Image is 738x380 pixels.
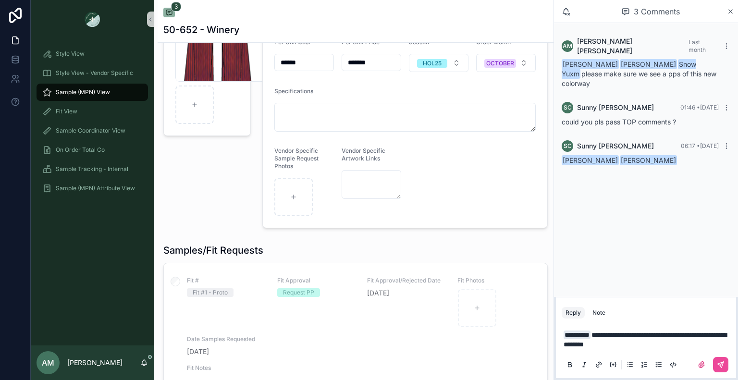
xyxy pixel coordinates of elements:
span: Fit Approval [277,277,356,284]
a: Sample (MPN) Attribute View [37,180,148,197]
span: Fit Photos [457,277,536,284]
a: Sample (MPN) View [37,84,148,101]
span: Fit View [56,108,77,115]
span: 3 [171,2,181,12]
span: Sunny [PERSON_NAME] [577,103,654,112]
span: Sample Tracking - Internal [56,165,128,173]
span: SC [564,104,572,111]
a: Style View - Vendor Specific [37,64,148,82]
h1: 50-652 - Winery [163,23,240,37]
button: 3 [163,8,175,19]
span: Last month [689,38,706,53]
button: Select Button [476,54,536,72]
span: Sunny [PERSON_NAME] [577,141,654,151]
span: [PERSON_NAME] [562,155,619,165]
span: Fit Approval/Rejected Date [367,277,446,284]
span: [DATE] [367,288,446,298]
h1: Samples/Fit Requests [163,244,263,257]
span: 3 Comments [634,6,680,17]
button: Note [589,307,609,319]
p: [PERSON_NAME] [67,358,123,368]
a: Sample Tracking - Internal [37,160,148,178]
span: Style View [56,50,85,58]
span: AM [42,357,54,368]
span: Sample (MPN) Attribute View [56,184,135,192]
span: Sample (MPN) View [56,88,110,96]
span: [PERSON_NAME] [562,59,619,69]
span: On Order Total Co [56,146,105,154]
span: Style View - Vendor Specific [56,69,133,77]
div: HOL25 [423,59,442,68]
span: Fit Notes [187,364,536,372]
span: [DATE] [187,347,266,356]
span: [PERSON_NAME] [PERSON_NAME] [577,37,689,56]
span: Vendor Specific Artwork Links [342,147,385,162]
a: On Order Total Co [37,141,148,159]
a: Fit View [37,103,148,120]
div: Fit #1 - Proto [193,288,228,297]
span: [PERSON_NAME] [620,59,677,69]
span: Vendor Specific Sample Request Photos [274,147,319,170]
div: scrollable content [31,38,154,345]
span: AM [563,42,572,50]
span: Specifications [274,87,313,95]
div: OCTOBER [486,59,514,68]
button: Reply [562,307,585,319]
span: Sample Coordinator View [56,127,125,135]
span: please make sure we see a pps of this new colorway [562,60,716,87]
button: Select Button [409,54,468,72]
div: Request PP [283,288,314,297]
img: App logo [85,12,100,27]
span: Fit # [187,277,266,284]
span: Snow Yuxm [562,59,696,79]
span: could you pls pass TOP comments ? [562,118,676,126]
span: SC [564,142,572,150]
span: [PERSON_NAME] [620,155,677,165]
span: 06:17 • [DATE] [681,142,719,149]
a: Style View [37,45,148,62]
a: Sample Coordinator View [37,122,148,139]
span: 01:46 • [DATE] [680,104,719,111]
span: Date Samples Requested [187,335,266,343]
div: Note [592,309,605,317]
